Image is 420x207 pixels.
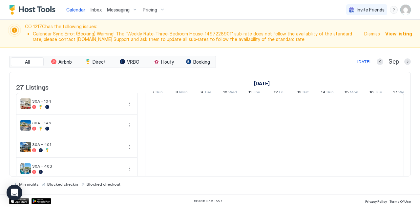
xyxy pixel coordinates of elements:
[279,90,283,96] span: Fri
[319,88,335,98] a: September 14, 2025
[33,31,360,42] li: Calendar Sync Error: (Booking) Warning! The "Weekly Rate-Three-Bedroom House-1497228901" sub-rate...
[25,59,30,65] span: All
[223,90,227,96] span: 10
[377,58,383,65] button: Previous month
[32,164,123,169] span: 30A - 403
[87,182,120,187] span: Blocked checkout
[25,24,360,44] span: CO 1217C has the following issues:
[147,57,180,67] button: Houfy
[274,90,278,96] span: 12
[385,30,412,37] div: View listing
[200,90,203,96] span: 9
[20,120,31,131] div: listing image
[388,58,399,66] span: Sep
[326,90,334,96] span: Sun
[156,90,163,96] span: Sun
[391,88,409,98] a: September 17, 2025
[356,58,371,66] button: [DATE]
[11,57,44,67] button: All
[248,90,252,96] span: 11
[297,90,302,96] span: 13
[66,6,85,13] a: Calendar
[16,82,49,92] span: 27 Listings
[125,121,133,129] div: menu
[194,199,222,203] span: © 2025 Host Tools
[125,100,133,108] button: More options
[176,90,178,96] span: 8
[32,99,123,104] span: 30A - 104
[93,59,106,65] span: Direct
[20,98,31,109] div: listing image
[365,197,387,204] a: Privacy Policy
[390,6,398,14] div: menu
[247,88,262,98] a: September 11, 2025
[125,143,133,151] button: More options
[143,7,157,13] span: Pricing
[321,90,325,96] span: 14
[32,120,123,125] span: 30A - 146
[296,88,310,98] a: September 13, 2025
[125,121,133,129] button: More options
[125,100,133,108] div: menu
[272,88,285,98] a: September 12, 2025
[19,182,39,187] span: Min nights
[221,88,239,98] a: September 10, 2025
[343,88,360,98] a: September 15, 2025
[20,163,31,174] div: listing image
[375,90,382,96] span: Tue
[91,6,102,13] a: Inbox
[31,198,51,204] a: Google Play Store
[204,90,211,96] span: Tue
[369,90,374,96] span: 16
[66,7,85,12] span: Calendar
[253,90,260,96] span: Thu
[389,199,411,203] span: Terms Of Use
[7,185,22,200] div: Open Intercom Messenger
[152,90,155,96] span: 7
[9,56,216,68] div: tab-group
[161,59,174,65] span: Houfy
[181,57,214,67] button: Booking
[125,165,133,173] button: More options
[127,59,139,65] span: VRBO
[193,59,210,65] span: Booking
[365,199,387,203] span: Privacy Policy
[389,197,411,204] a: Terms Of Use
[47,182,78,187] span: Blocked checkin
[9,5,58,15] a: Host Tools Logo
[125,165,133,173] div: menu
[91,7,102,12] span: Inbox
[357,59,370,65] div: [DATE]
[79,57,112,67] button: Direct
[9,198,29,204] a: App Store
[357,7,385,13] span: Invite Friends
[113,57,146,67] button: VRBO
[179,90,188,96] span: Mon
[20,142,31,152] div: listing image
[174,88,189,98] a: September 8, 2025
[107,7,130,13] span: Messaging
[252,79,271,88] a: September 7, 2025
[228,90,237,96] span: Wed
[345,90,349,96] span: 15
[393,90,397,96] span: 17
[398,90,407,96] span: Wed
[125,143,133,151] div: menu
[350,90,358,96] span: Mon
[368,88,384,98] a: September 16, 2025
[45,57,78,67] button: Airbnb
[404,58,411,65] button: Next month
[303,90,309,96] span: Sat
[32,142,123,147] span: 30A - 401
[58,59,72,65] span: Airbnb
[199,88,213,98] a: September 9, 2025
[400,5,411,15] div: User profile
[364,30,380,37] div: Dismiss
[150,88,164,98] a: September 7, 2025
